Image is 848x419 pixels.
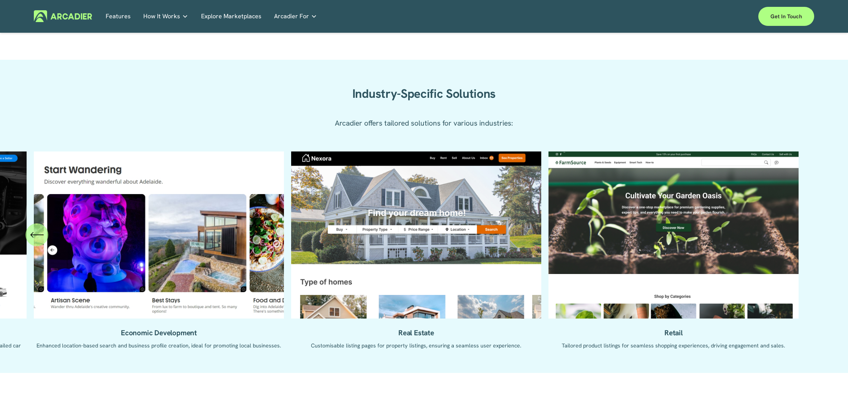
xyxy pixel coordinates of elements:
span: Arcadier offers tailored solutions for various industries: [335,118,513,128]
a: folder dropdown [143,10,188,22]
a: Explore Marketplaces [201,10,262,22]
span: Arcadier For [274,11,309,22]
a: folder dropdown [274,10,317,22]
a: Get in touch [758,7,814,26]
button: Previous [25,223,48,246]
div: Widget de chat [810,382,848,419]
h2: Industry-Specific Solutions [317,86,531,102]
a: Features [106,10,131,22]
iframe: Chat Widget [810,382,848,419]
img: Arcadier [34,10,92,22]
span: How It Works [143,11,180,22]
